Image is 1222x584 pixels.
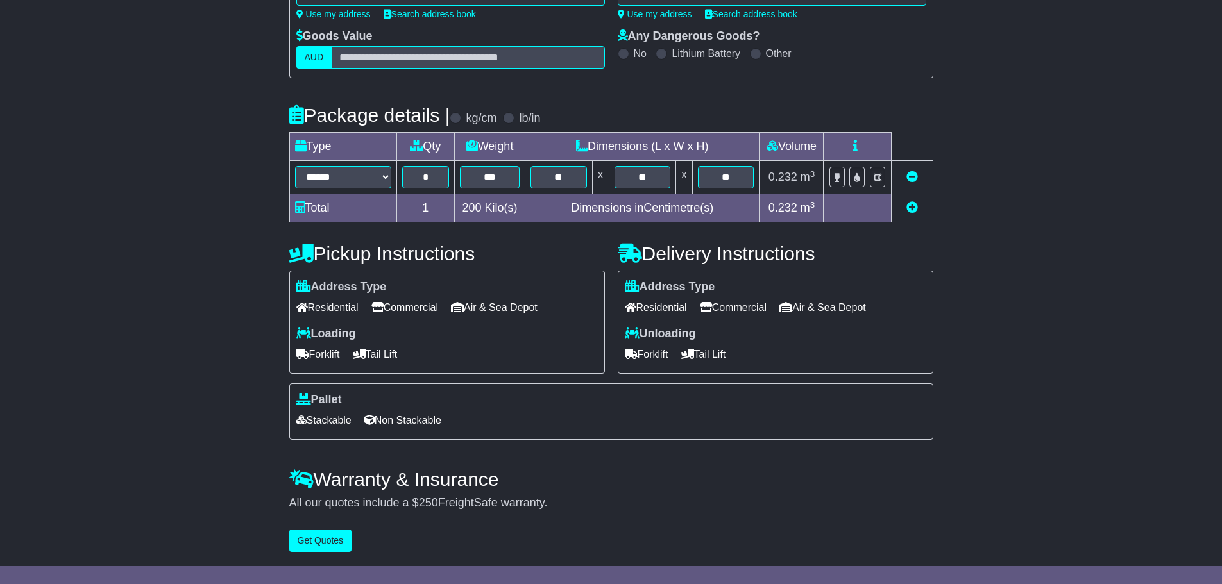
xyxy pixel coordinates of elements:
[618,29,760,44] label: Any Dangerous Goods?
[289,469,933,490] h4: Warranty & Insurance
[289,133,396,161] td: Type
[681,344,726,364] span: Tail Lift
[466,112,496,126] label: kg/cm
[768,171,797,183] span: 0.232
[396,194,455,222] td: 1
[296,297,359,317] span: Residential
[768,201,797,214] span: 0.232
[634,47,647,60] label: No
[289,104,450,126] h4: Package details |
[519,112,540,126] label: lb/in
[296,280,387,294] label: Address Type
[801,201,815,214] span: m
[625,280,715,294] label: Address Type
[296,410,352,430] span: Stackable
[289,530,352,552] button: Get Quotes
[525,133,760,161] td: Dimensions (L x W x H)
[296,344,340,364] span: Forklift
[760,133,824,161] td: Volume
[289,496,933,510] div: All our quotes include a $ FreightSafe warranty.
[419,496,438,509] span: 250
[525,194,760,222] td: Dimensions in Centimetre(s)
[455,194,525,222] td: Kilo(s)
[455,133,525,161] td: Weight
[353,344,398,364] span: Tail Lift
[296,29,373,44] label: Goods Value
[810,169,815,179] sup: 3
[384,9,476,19] a: Search address book
[364,410,441,430] span: Non Stackable
[618,243,933,264] h4: Delivery Instructions
[296,46,332,69] label: AUD
[906,171,918,183] a: Remove this item
[705,9,797,19] a: Search address book
[451,297,538,317] span: Air & Sea Depot
[592,161,609,194] td: x
[618,9,692,19] a: Use my address
[672,47,740,60] label: Lithium Battery
[675,161,692,194] td: x
[625,344,668,364] span: Forklift
[625,327,696,341] label: Unloading
[396,133,455,161] td: Qty
[296,393,342,407] label: Pallet
[700,297,767,317] span: Commercial
[296,9,371,19] a: Use my address
[625,297,687,317] span: Residential
[779,297,866,317] span: Air & Sea Depot
[462,201,482,214] span: 200
[371,297,438,317] span: Commercial
[289,194,396,222] td: Total
[810,200,815,210] sup: 3
[906,201,918,214] a: Add new item
[289,243,605,264] h4: Pickup Instructions
[296,327,356,341] label: Loading
[766,47,792,60] label: Other
[801,171,815,183] span: m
